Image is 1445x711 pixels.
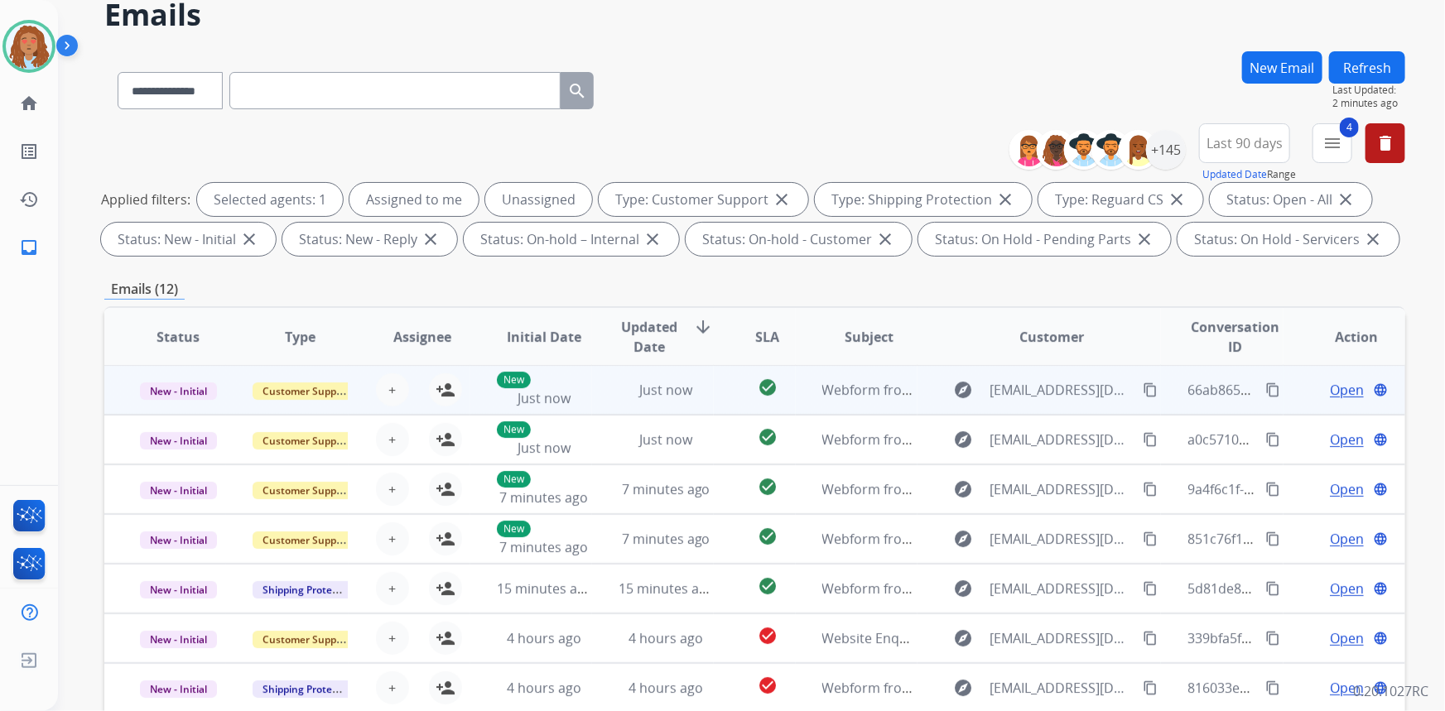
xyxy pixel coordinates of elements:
[918,223,1171,256] div: Status: On Hold - Pending Parts
[388,529,396,549] span: +
[464,223,679,256] div: Status: On-hold – Internal
[629,679,703,697] span: 4 hours ago
[253,382,360,400] span: Customer Support
[619,317,680,357] span: Updated Date
[758,526,778,546] mat-icon: check_circle
[140,482,217,499] span: New - Initial
[376,671,409,704] button: +
[104,279,185,300] p: Emails (12)
[954,579,974,598] mat-icon: explore
[1134,229,1154,249] mat-icon: close
[140,531,217,549] span: New - Initial
[436,430,455,449] mat-icon: person_add
[1329,51,1405,84] button: Refresh
[388,628,396,648] span: +
[1265,631,1280,646] mat-icon: content_copy
[599,183,808,216] div: Type: Customer Support
[376,522,409,555] button: +
[485,183,592,216] div: Unassigned
[758,576,778,596] mat-icon: check_circle
[990,479,1134,499] span: [EMAIL_ADDRESS][DOMAIN_NAME]
[1143,531,1158,546] mat-icon: content_copy
[772,190,792,209] mat-icon: close
[140,631,217,648] span: New - Initial
[388,430,396,449] span: +
[1178,223,1399,256] div: Status: On Hold - Servicers
[990,628,1134,648] span: [EMAIL_ADDRESS][DOMAIN_NAME]
[1330,529,1364,549] span: Open
[101,190,190,209] p: Applied filters:
[6,23,52,70] img: avatar
[253,531,360,549] span: Customer Support
[822,381,1197,399] span: Webform from [EMAIL_ADDRESS][DOMAIN_NAME] on [DATE]
[1167,190,1187,209] mat-icon: close
[1336,190,1356,209] mat-icon: close
[157,327,200,347] span: Status
[1330,579,1364,598] span: Open
[622,480,710,498] span: 7 minutes ago
[1373,581,1388,596] mat-icon: language
[253,482,360,499] span: Customer Support
[1373,531,1388,546] mat-icon: language
[1143,482,1158,497] mat-icon: content_copy
[507,327,581,347] span: Initial Date
[239,229,259,249] mat-icon: close
[1187,629,1436,647] span: 339bfa5f-d417-4b12-9599-105fbb350a2c
[1143,432,1158,447] mat-icon: content_copy
[822,480,1197,498] span: Webform from [EMAIL_ADDRESS][DOMAIN_NAME] on [DATE]
[518,439,571,457] span: Just now
[436,628,455,648] mat-icon: person_add
[1143,382,1158,397] mat-icon: content_copy
[436,529,455,549] mat-icon: person_add
[639,430,692,449] span: Just now
[1330,678,1364,698] span: Open
[1340,118,1359,137] span: 4
[1265,680,1280,695] mat-icon: content_copy
[140,680,217,698] span: New - Initial
[1332,97,1405,110] span: 2 minutes ago
[1332,84,1405,97] span: Last Updated:
[388,579,396,598] span: +
[253,680,366,698] span: Shipping Protection
[19,142,39,161] mat-icon: list_alt
[376,423,409,456] button: +
[507,679,581,697] span: 4 hours ago
[693,317,713,337] mat-icon: arrow_downward
[758,626,778,646] mat-icon: check_circle
[499,488,588,507] span: 7 minutes ago
[1373,432,1388,447] mat-icon: language
[499,538,588,556] span: 7 minutes ago
[990,430,1134,449] span: [EMAIL_ADDRESS][DOMAIN_NAME]
[954,678,974,698] mat-icon: explore
[1187,679,1442,697] span: 816033ee-9762-4b02-b533-710082890bf5
[1330,380,1364,400] span: Open
[758,377,778,397] mat-icon: check_circle
[1265,581,1280,596] mat-icon: content_copy
[388,380,396,400] span: +
[436,479,455,499] mat-icon: person_add
[19,238,39,257] mat-icon: inbox
[376,373,409,406] button: +
[1284,308,1405,366] th: Action
[393,327,451,347] span: Assignee
[421,229,441,249] mat-icon: close
[1330,479,1364,499] span: Open
[101,223,276,256] div: Status: New - Initial
[497,421,531,438] p: New
[875,229,895,249] mat-icon: close
[285,327,315,347] span: Type
[1146,130,1186,170] div: +145
[388,479,396,499] span: +
[758,477,778,497] mat-icon: check_circle
[436,579,455,598] mat-icon: person_add
[19,94,39,113] mat-icon: home
[954,479,974,499] mat-icon: explore
[822,679,1197,697] span: Webform from [EMAIL_ADDRESS][DOMAIN_NAME] on [DATE]
[954,529,974,549] mat-icon: explore
[990,579,1134,598] span: [EMAIL_ADDRESS][DOMAIN_NAME]
[253,581,366,598] span: Shipping Protection
[1373,680,1388,695] mat-icon: language
[1265,531,1280,546] mat-icon: content_copy
[1373,382,1388,397] mat-icon: language
[436,678,455,698] mat-icon: person_add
